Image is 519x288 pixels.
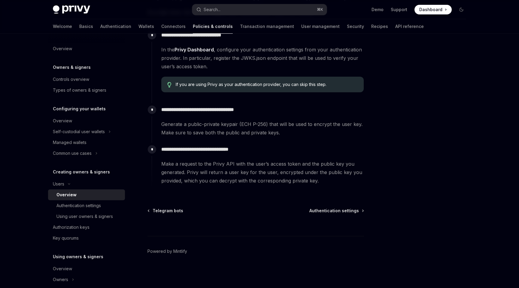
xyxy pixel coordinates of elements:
[53,19,72,34] a: Welcome
[391,7,407,13] a: Support
[317,7,323,12] span: ⌘ K
[56,213,113,220] div: Using user owners & signers
[309,208,363,214] a: Authentication settings
[309,208,359,214] span: Authentication settings
[56,191,77,198] div: Overview
[192,4,327,15] button: Search...⌘K
[176,81,358,87] span: If you are using Privy as your authentication provider, you can skip this step.
[53,45,72,52] div: Overview
[53,64,91,71] h5: Owners & signers
[153,208,183,214] span: Telegram bots
[53,265,72,272] div: Overview
[100,19,131,34] a: Authentication
[79,19,93,34] a: Basics
[53,128,105,135] div: Self-custodial user wallets
[53,105,106,112] h5: Configuring your wallets
[56,202,101,209] div: Authentication settings
[48,137,125,148] a: Managed wallets
[48,263,125,274] a: Overview
[53,168,110,176] h5: Creating owners & signers
[48,85,125,96] a: Types of owners & signers
[53,224,90,231] div: Authorization keys
[167,82,171,87] svg: Tip
[193,19,233,34] a: Policies & controls
[161,160,364,185] span: Make a request to the Privy API with the user’s access token and the public key you generated. Pr...
[53,150,92,157] div: Common use cases
[53,276,68,283] div: Owners
[161,19,186,34] a: Connectors
[53,5,90,14] img: dark logo
[414,5,452,14] a: Dashboard
[48,200,125,211] a: Authentication settings
[48,222,125,233] a: Authorization keys
[301,19,340,34] a: User management
[147,248,187,254] a: Powered by Mintlify
[204,6,220,13] div: Search...
[161,120,364,137] span: Generate a public-private keypair (ECH P-256) that will be used to encrypt the user key. Make sur...
[457,5,466,14] button: Toggle dark mode
[175,47,214,53] a: Privy Dashboard
[372,7,384,13] a: Demo
[48,211,125,222] a: Using user owners & signers
[53,234,79,242] div: Key quorums
[53,87,106,94] div: Types of owners & signers
[419,7,442,13] span: Dashboard
[48,115,125,126] a: Overview
[48,233,125,244] a: Key quorums
[347,19,364,34] a: Security
[48,74,125,85] a: Controls overview
[148,208,183,214] a: Telegram bots
[371,19,388,34] a: Recipes
[53,76,89,83] div: Controls overview
[48,189,125,200] a: Overview
[53,117,72,124] div: Overview
[161,45,364,71] span: In the , configure your authentication settings from your authentication provider. In particular,...
[240,19,294,34] a: Transaction management
[53,180,64,188] div: Users
[138,19,154,34] a: Wallets
[53,139,86,146] div: Managed wallets
[48,43,125,54] a: Overview
[53,253,103,260] h5: Using owners & signers
[395,19,424,34] a: API reference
